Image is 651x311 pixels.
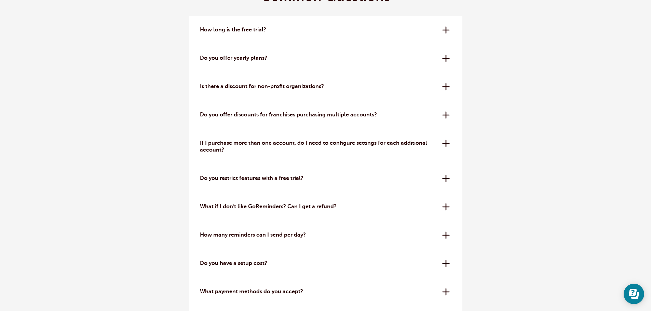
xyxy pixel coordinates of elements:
[624,284,644,304] iframe: Resource center
[200,203,437,210] p: What if I don't like GoReminders? Can I get a refund?
[200,260,437,267] p: Do you have a setup cost?
[200,83,437,90] p: Is there a discount for non-profit organizations?
[200,175,437,182] p: Do you restrict features with a free trial?
[200,27,437,33] p: How long is the free trial?
[200,112,437,118] p: Do you offer discounts for franchises purchasing multiple accounts?
[200,288,437,295] p: What payment methods do you accept?
[200,55,437,61] p: Do you offer yearly plans?
[200,140,437,153] p: If I purchase more than one account, do I need to configure settings for each additional account?
[200,232,437,238] p: How many reminders can I send per day?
